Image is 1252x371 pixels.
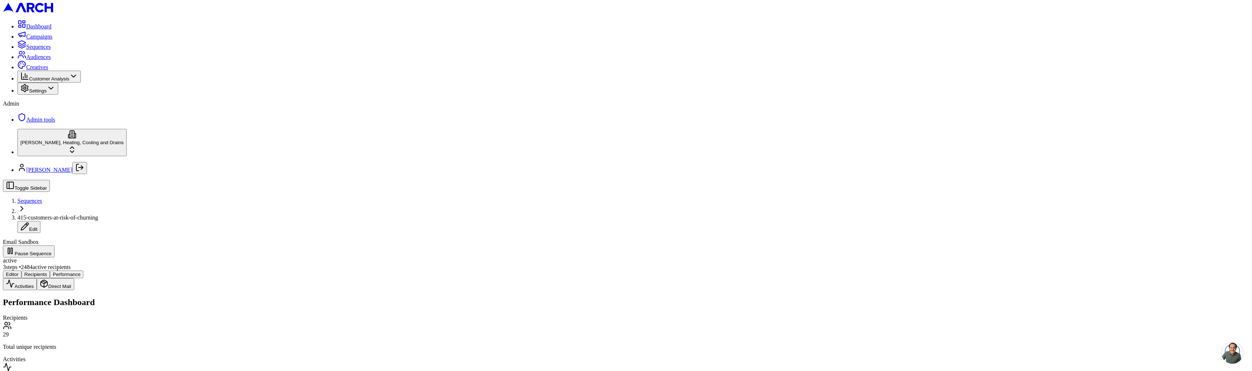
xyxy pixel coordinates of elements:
[29,88,47,94] span: Settings
[17,23,51,29] a: Dashboard
[26,117,55,123] span: Admin tools
[29,76,69,82] span: Customer Analysis
[3,278,37,290] button: Activities
[17,83,58,95] button: Settings
[17,214,98,221] span: 415-customers-at-risk-of-churning
[17,117,55,123] a: Admin tools
[1221,342,1243,364] a: Open chat
[3,100,1249,107] div: Admin
[26,44,51,50] span: Sequences
[3,264,71,270] span: 3 steps • 2484 active recipients
[3,297,1249,307] h2: Performance Dashboard
[72,162,87,174] button: Log out
[26,64,48,70] span: Creatives
[17,198,42,204] a: Sequences
[26,167,72,173] a: [PERSON_NAME]
[20,140,124,145] span: [PERSON_NAME], Heating, Cooling and Drains
[21,271,50,278] button: Recipients
[3,344,1249,350] p: Total unique recipients
[29,226,37,232] span: Edit
[17,54,51,60] a: Audiences
[3,356,1249,363] div: Activities
[17,64,48,70] a: Creatives
[26,54,51,60] span: Audiences
[3,315,1249,321] div: Recipients
[15,185,47,191] span: Toggle Sidebar
[3,271,21,278] button: Editor
[26,23,51,29] span: Dashboard
[17,71,81,83] button: Customer Analysis
[17,221,40,233] button: Edit
[17,129,127,156] button: [PERSON_NAME], Heating, Cooling and Drains
[3,198,1249,233] nav: breadcrumb
[3,245,55,257] button: Pause Sequence
[17,33,52,40] a: Campaigns
[26,33,52,40] span: Campaigns
[3,331,1249,338] div: 29
[37,278,74,290] button: Direct Mail
[50,271,83,278] button: Performance
[3,239,1249,245] div: Email Sandbox
[17,44,51,50] a: Sequences
[3,180,50,192] button: Toggle Sidebar
[3,257,1249,264] div: active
